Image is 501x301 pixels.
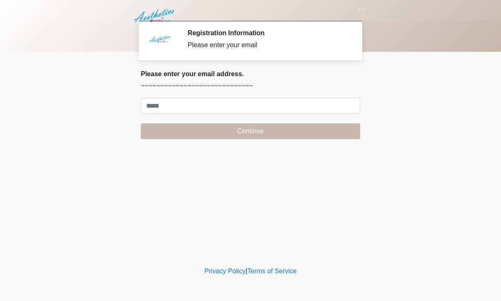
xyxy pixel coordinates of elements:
img: Aesthetics by Emediate Cure Logo [132,6,178,25]
a: | [246,267,247,275]
div: Please enter your email [188,40,348,50]
h2: Please enter your email address. [141,70,360,78]
a: Terms of Service [247,267,296,275]
button: Continue [141,123,360,139]
h2: Registration Information [188,29,348,37]
img: Agent Avatar [147,29,172,54]
a: Privacy Policy [205,267,246,275]
p: ~~~~~~~~~~~~~~~~~~~~~~~~~~~~~ [141,81,360,91]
